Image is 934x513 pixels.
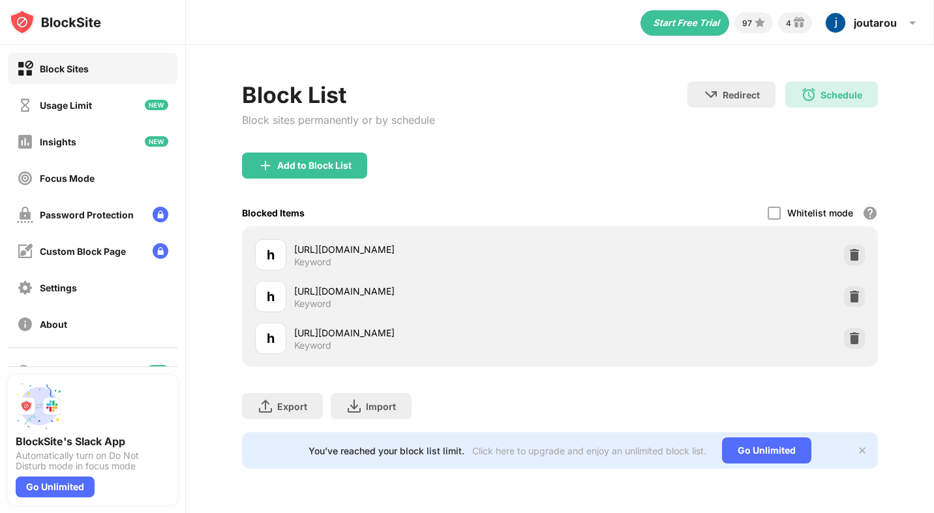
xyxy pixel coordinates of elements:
[17,316,33,332] img: about-off.svg
[294,340,331,351] div: Keyword
[242,207,305,218] div: Blocked Items
[17,61,33,77] img: block-on.svg
[640,10,729,36] div: animation
[722,437,811,463] div: Go Unlimited
[472,445,706,456] div: Click here to upgrade and enjoy an unlimited block list.
[40,173,95,184] div: Focus Mode
[294,326,560,340] div: [URL][DOMAIN_NAME]
[791,15,807,31] img: reward-small.svg
[16,364,31,379] img: blocking-icon.svg
[854,16,897,29] div: joutarou
[17,207,33,223] img: password-protection-off.svg
[821,89,862,100] div: Schedule
[17,134,33,150] img: insights-off.svg
[267,245,275,265] div: h
[277,401,307,412] div: Export
[17,170,33,186] img: focus-off.svg
[153,243,168,259] img: lock-menu.svg
[40,319,67,330] div: About
[17,97,33,113] img: time-usage-off.svg
[294,242,560,256] div: [URL][DOMAIN_NAME]
[16,383,63,430] img: push-slack.svg
[752,15,768,31] img: points-small.svg
[9,9,101,35] img: logo-blocksite.svg
[242,81,435,108] div: Block List
[40,209,134,220] div: Password Protection
[153,207,168,222] img: lock-menu.svg
[294,256,331,268] div: Keyword
[723,89,760,100] div: Redirect
[40,282,77,293] div: Settings
[267,287,275,306] div: h
[16,450,170,471] div: Automatically turn on Do Not Disturb mode in focus mode
[40,246,126,257] div: Custom Block Page
[17,243,33,259] img: customize-block-page-off.svg
[786,18,791,28] div: 4
[277,160,352,171] div: Add to Block List
[40,136,76,147] div: Insights
[366,401,396,412] div: Import
[857,445,867,456] img: x-button.svg
[16,435,170,448] div: BlockSite's Slack App
[242,113,435,126] div: Block sites permanently or by schedule
[40,100,92,111] div: Usage Limit
[309,445,464,456] div: You’ve reached your block list limit.
[145,100,168,110] img: new-icon.svg
[825,12,846,33] img: ACg8ocKAIInAjWG2GtzckLqlBNOfjQ0HTt5s_3sXi8p0L6i8peExOg=s96-c
[16,476,95,497] div: Go Unlimited
[40,63,89,74] div: Block Sites
[17,280,33,296] img: settings-off.svg
[145,136,168,147] img: new-icon.svg
[294,284,560,298] div: [URL][DOMAIN_NAME]
[294,298,331,310] div: Keyword
[742,18,752,28] div: 97
[267,329,275,348] div: h
[787,207,853,218] div: Whitelist mode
